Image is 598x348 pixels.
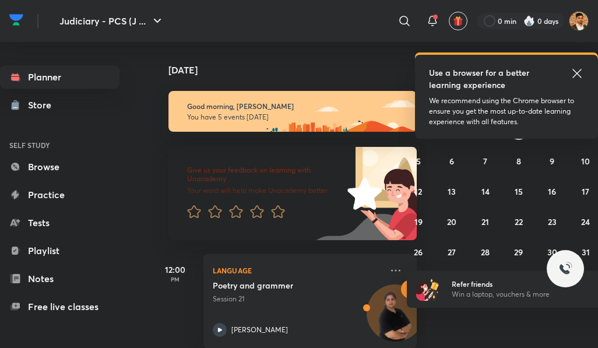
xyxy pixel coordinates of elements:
p: Session 21 [213,294,382,304]
button: October 15, 2025 [509,182,528,201]
p: Your word will help make Unacademy better [187,186,347,195]
abbr: October 21, 2025 [481,216,489,227]
abbr: October 10, 2025 [581,156,590,167]
abbr: October 27, 2025 [448,247,456,258]
p: Win a laptop, vouchers & more [452,289,595,300]
img: referral [416,277,439,301]
button: October 29, 2025 [509,242,528,261]
button: October 22, 2025 [509,212,528,231]
abbr: October 22, 2025 [515,216,523,227]
abbr: October 24, 2025 [581,216,590,227]
abbr: October 28, 2025 [481,247,490,258]
p: Language [213,263,382,277]
img: streak [523,15,535,27]
button: October 28, 2025 [476,242,495,261]
button: October 17, 2025 [576,182,595,201]
abbr: October 5, 2025 [416,156,421,167]
button: avatar [449,12,467,30]
h5: 12:00 [152,263,199,276]
button: October 13, 2025 [442,182,461,201]
p: PM [152,276,199,283]
abbr: October 31, 2025 [582,247,590,258]
button: October 31, 2025 [576,242,595,261]
abbr: October 20, 2025 [447,216,456,227]
button: October 7, 2025 [476,152,495,170]
img: Company Logo [9,11,23,29]
abbr: October 26, 2025 [414,247,423,258]
abbr: October 29, 2025 [514,247,523,258]
abbr: October 17, 2025 [582,186,589,197]
img: Ashish Chhawari [569,11,589,31]
abbr: October 6, 2025 [449,156,454,167]
h6: Good morning, [PERSON_NAME] [187,102,399,111]
img: Avatar [367,291,423,347]
button: October 23, 2025 [543,212,561,231]
img: feedback_image [308,147,417,240]
button: Judiciary - PCS (J ... [52,9,171,33]
abbr: October 7, 2025 [483,156,487,167]
button: October 5, 2025 [409,152,428,170]
button: October 10, 2025 [576,152,595,170]
button: October 27, 2025 [442,242,461,261]
p: You have 5 events [DATE] [187,113,399,122]
a: Company Logo [9,11,23,31]
h6: Refer friends [452,279,595,289]
abbr: October 16, 2025 [548,186,556,197]
h5: Use a browser for a better learning experience [429,66,545,91]
button: October 24, 2025 [576,212,595,231]
abbr: October 15, 2025 [515,186,523,197]
div: Store [28,98,58,112]
p: [PERSON_NAME] [231,325,288,335]
button: October 12, 2025 [409,182,428,201]
button: October 16, 2025 [543,182,561,201]
button: October 14, 2025 [476,182,495,201]
button: October 26, 2025 [409,242,428,261]
p: We recommend using the Chrome browser to ensure you get the most up-to-date learning experience w... [429,96,584,127]
abbr: October 19, 2025 [414,216,423,227]
button: October 19, 2025 [409,212,428,231]
h4: [DATE] [168,65,429,75]
img: avatar [453,16,463,26]
abbr: October 9, 2025 [550,156,554,167]
button: October 6, 2025 [442,152,461,170]
img: ttu [558,262,572,276]
abbr: October 30, 2025 [547,247,557,258]
button: October 20, 2025 [442,212,461,231]
abbr: October 23, 2025 [548,216,557,227]
abbr: October 12, 2025 [414,186,422,197]
h5: Poetry and grammer [213,280,358,291]
button: October 30, 2025 [543,242,561,261]
abbr: October 14, 2025 [481,186,490,197]
abbr: October 13, 2025 [448,186,456,197]
button: October 8, 2025 [509,152,528,170]
button: October 9, 2025 [543,152,561,170]
img: morning [168,91,417,132]
button: October 21, 2025 [476,212,495,231]
abbr: October 8, 2025 [516,156,521,167]
h6: Give us your feedback on learning with Unacademy [187,166,347,184]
